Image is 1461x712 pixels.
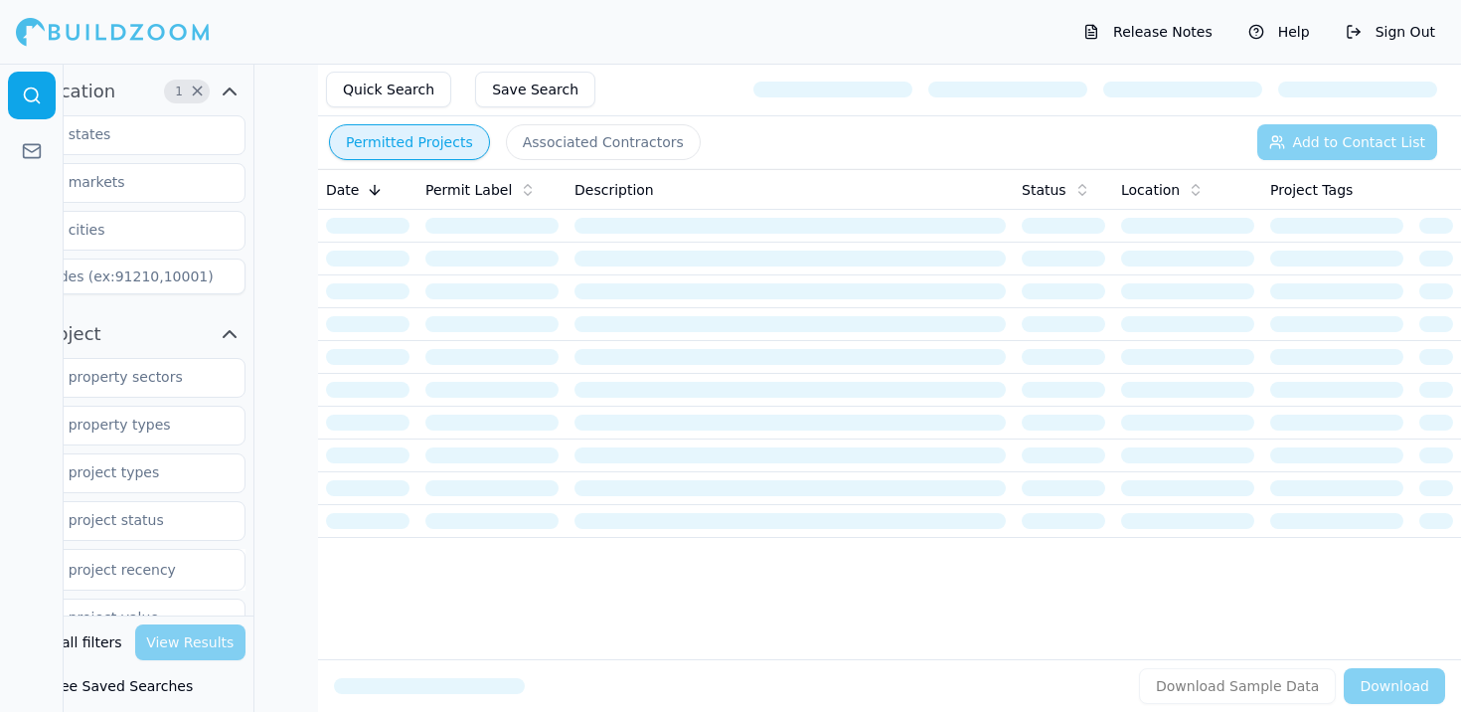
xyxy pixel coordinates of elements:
[1336,16,1445,48] button: Sign Out
[425,180,512,200] span: Permit Label
[9,407,220,443] input: Select property types
[506,124,701,160] button: Associated Contractors
[16,624,127,660] button: Clear all filters
[9,164,220,200] input: Select markets
[8,668,245,704] button: See Saved Searches
[1121,180,1180,200] span: Location
[326,180,359,200] span: Date
[1270,180,1353,200] span: Project Tags
[9,212,220,248] input: Select cities
[9,502,220,538] input: Select project status
[1238,16,1320,48] button: Help
[190,87,205,96] span: Clear Location filters
[9,359,220,395] input: Select property sectors
[8,259,245,294] input: Zipcodes (ex:91210,10001)
[9,600,220,635] input: Select project value
[329,124,490,160] button: Permitted Projects
[9,116,220,152] input: Select states
[9,454,220,490] input: Select project types
[8,318,245,350] button: Project
[8,76,245,107] button: Location1Clear Location filters
[1073,16,1222,48] button: Release Notes
[475,72,595,107] button: Save Search
[40,78,115,105] span: Location
[1022,180,1066,200] span: Status
[40,320,101,348] span: Project
[169,82,189,101] span: 1
[574,180,654,200] span: Description
[326,72,451,107] button: Quick Search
